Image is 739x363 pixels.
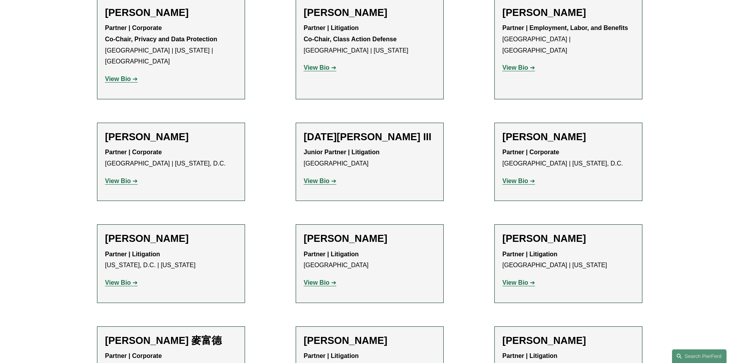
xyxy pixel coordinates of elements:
[503,178,535,184] a: View Bio
[105,76,131,82] strong: View Bio
[105,249,237,271] p: [US_STATE], D.C. | [US_STATE]
[105,131,237,143] h2: [PERSON_NAME]
[304,233,436,245] h2: [PERSON_NAME]
[503,149,559,155] strong: Partner | Corporate
[105,251,160,257] strong: Partner | Litigation
[672,349,727,363] a: Search this site
[105,279,131,286] strong: View Bio
[105,25,217,42] strong: Partner | Corporate Co-Chair, Privacy and Data Protection
[503,233,634,245] h2: [PERSON_NAME]
[503,335,634,347] h2: [PERSON_NAME]
[304,147,436,169] p: [GEOGRAPHIC_DATA]
[503,249,634,271] p: [GEOGRAPHIC_DATA] | [US_STATE]
[304,249,436,271] p: [GEOGRAPHIC_DATA]
[105,279,138,286] a: View Bio
[503,251,557,257] strong: Partner | Litigation
[503,25,628,31] strong: Partner | Employment, Labor, and Benefits
[304,7,436,19] h2: [PERSON_NAME]
[503,64,535,71] a: View Bio
[304,131,436,143] h2: [DATE][PERSON_NAME] III
[304,279,330,286] strong: View Bio
[304,64,330,71] strong: View Bio
[105,76,138,82] a: View Bio
[304,149,380,155] strong: Junior Partner | Litigation
[105,149,162,155] strong: Partner | Corporate
[105,233,237,245] h2: [PERSON_NAME]
[304,251,359,257] strong: Partner | Litigation
[105,178,138,184] a: View Bio
[105,23,237,67] p: [GEOGRAPHIC_DATA] | [US_STATE] | [GEOGRAPHIC_DATA]
[304,25,397,42] strong: Partner | Litigation Co-Chair, Class Action Defense
[503,7,634,19] h2: [PERSON_NAME]
[503,178,528,184] strong: View Bio
[503,64,528,71] strong: View Bio
[503,131,634,143] h2: [PERSON_NAME]
[105,352,162,359] strong: Partner | Corporate
[105,335,237,347] h2: [PERSON_NAME] 麥富德
[304,23,436,56] p: [GEOGRAPHIC_DATA] | [US_STATE]
[503,352,557,359] strong: Partner | Litigation
[503,279,535,286] a: View Bio
[105,178,131,184] strong: View Bio
[503,279,528,286] strong: View Bio
[304,64,337,71] a: View Bio
[304,335,436,347] h2: [PERSON_NAME]
[304,178,337,184] a: View Bio
[503,23,634,56] p: [GEOGRAPHIC_DATA] | [GEOGRAPHIC_DATA]
[304,279,337,286] a: View Bio
[105,147,237,169] p: [GEOGRAPHIC_DATA] | [US_STATE], D.C.
[503,147,634,169] p: [GEOGRAPHIC_DATA] | [US_STATE], D.C.
[304,178,330,184] strong: View Bio
[105,7,237,19] h2: [PERSON_NAME]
